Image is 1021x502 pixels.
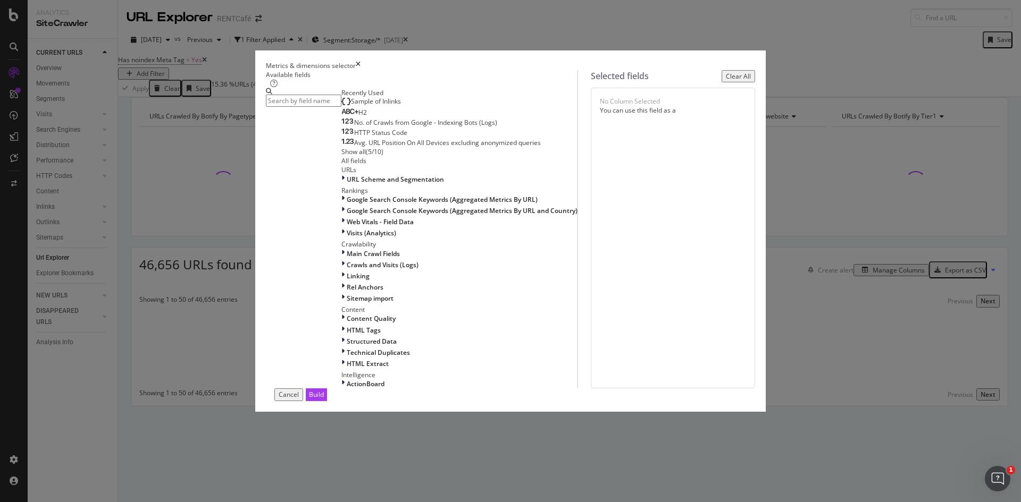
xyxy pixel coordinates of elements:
[347,249,400,258] span: Main Crawl Fields
[266,61,356,70] div: Metrics & dimensions selector
[354,118,497,127] span: No. of Crawls from Google - Indexing Bots (Logs)
[347,294,394,303] span: Sitemap import
[309,390,324,399] div: Build
[341,88,578,97] div: Recently Used
[347,359,389,368] span: HTML Extract
[351,97,401,106] span: Sample of Inlinks
[722,70,755,82] button: Clear All
[600,106,746,115] div: You can use this field as a
[726,72,751,81] div: Clear All
[347,228,396,237] span: Visits (Analytics)
[341,305,578,314] div: Content
[341,186,578,195] div: Rankings
[341,156,578,165] div: All fields
[366,147,383,156] div: ( 5 / 10 )
[591,70,649,82] div: Selected fields
[347,326,381,335] span: HTML Tags
[347,195,538,204] span: Google Search Console Keywords (Aggregated Metrics By URL)
[347,206,578,215] span: Google Search Console Keywords (Aggregated Metrics By URL and Country)
[341,147,366,156] div: Show all
[266,70,578,79] div: Available fields
[347,271,370,280] span: Linking
[347,379,384,388] span: ActionBoard
[347,337,397,346] span: Structured Data
[341,165,578,174] div: URLs
[347,314,396,323] span: Content Quality
[347,260,419,269] span: Crawls and Visits (Logs)
[274,388,303,401] button: Cancel
[266,95,341,107] input: Search by field name
[358,108,367,117] span: H2
[347,175,444,184] span: URL Scheme and Segmentation
[1007,466,1015,474] span: 1
[279,390,299,399] div: Cancel
[255,50,766,412] div: modal
[354,138,541,147] span: Avg. URL Position On All Devices excluding anonymized queries
[341,240,578,249] div: Crawlability
[347,217,414,226] span: Web Vitals - Field Data
[347,348,410,357] span: Technical Duplicates
[347,283,383,292] span: Rel Anchors
[356,61,361,70] div: times
[600,97,660,106] div: No Column Selected
[985,466,1010,491] iframe: Intercom live chat
[306,388,327,401] button: Build
[354,128,407,137] span: HTTP Status Code
[341,370,578,379] div: Intelligence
